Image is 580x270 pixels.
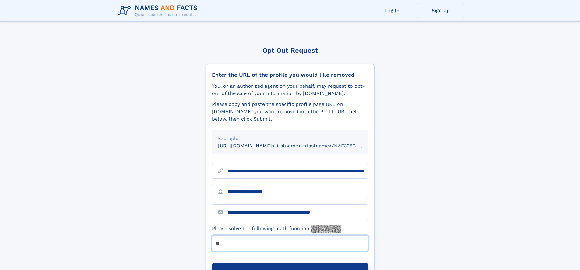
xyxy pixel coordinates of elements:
[212,72,368,78] div: Enter the URL of the profile you would like removed
[212,82,368,97] div: You, or an authorized agent on your behalf, may request to opt-out of the sale of your informatio...
[212,101,368,123] div: Please copy and paste the specific profile page URL on [DOMAIN_NAME] you want removed into the Pr...
[218,143,380,149] small: [URL][DOMAIN_NAME]<firstname>_<lastname>/NAF325G-xxxxxxxx
[417,3,465,18] a: Sign Up
[218,135,362,142] div: Example:
[368,3,417,18] a: Log In
[212,225,341,233] label: Please solve the following math function:
[206,47,375,54] div: Opt Out Request
[115,2,203,19] img: Logo Names and Facts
